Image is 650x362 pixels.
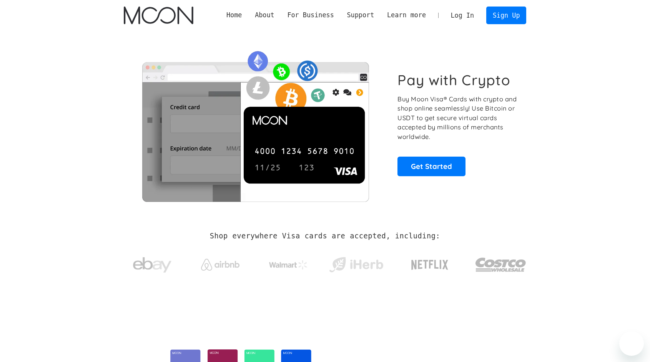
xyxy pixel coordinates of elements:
iframe: Кнопка запуска окна обмена сообщениями [619,331,644,356]
div: For Business [287,10,334,20]
a: Costco [475,243,527,283]
img: Walmart [269,260,308,269]
h2: Shop everywhere Visa cards are accepted, including: [210,232,440,240]
div: For Business [281,10,341,20]
h1: Pay with Crypto [397,71,510,89]
div: About [255,10,274,20]
div: Support [341,10,381,20]
p: Buy Moon Visa® Cards with crypto and shop online seamlessly! Use Bitcoin or USDT to get secure vi... [397,94,518,142]
img: ebay [133,253,171,277]
a: ebay [124,245,181,281]
img: Moon Logo [124,7,193,24]
a: home [124,7,193,24]
div: About [248,10,281,20]
a: Airbnb [191,251,249,274]
a: Home [220,10,248,20]
img: Netflix [411,255,449,274]
a: iHerb [327,247,385,279]
a: Netflix [396,248,464,278]
div: Learn more [381,10,432,20]
div: Support [347,10,374,20]
div: Learn more [387,10,426,20]
img: Airbnb [201,259,239,271]
a: Get Started [397,157,465,176]
img: Moon Cards let you spend your crypto anywhere Visa is accepted. [124,46,387,202]
a: Log In [444,7,480,24]
a: Sign Up [486,7,526,24]
img: Costco [475,250,527,279]
img: iHerb [327,255,385,275]
a: Walmart [259,253,317,273]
